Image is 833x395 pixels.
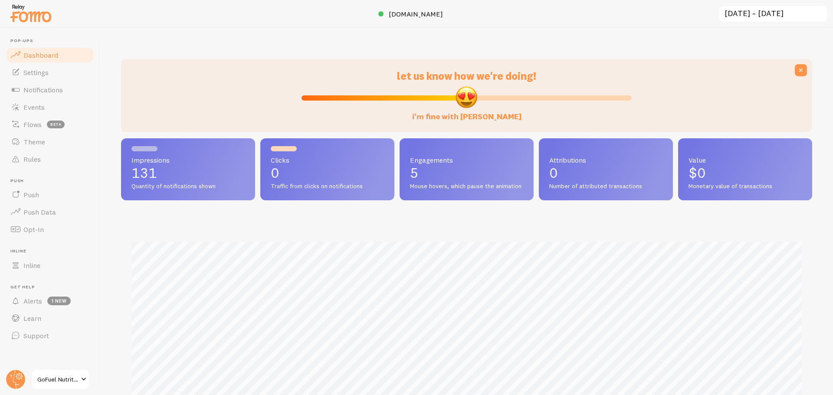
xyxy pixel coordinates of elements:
a: Rules [5,150,95,168]
span: Dashboard [23,51,58,59]
span: Support [23,331,49,340]
span: beta [47,121,65,128]
span: Push [23,190,39,199]
span: GoFuel Nutrition [37,374,79,385]
a: Settings [5,64,95,81]
span: Opt-In [23,225,44,234]
span: Inline [10,248,95,254]
a: Push Data [5,203,95,221]
span: Flows [23,120,42,129]
img: fomo-relay-logo-orange.svg [9,2,52,24]
a: Flows beta [5,116,95,133]
span: Settings [23,68,49,77]
span: Mouse hovers, which pause the animation [410,183,523,190]
span: Engagements [410,157,523,163]
a: Events [5,98,95,116]
p: 131 [131,166,245,180]
p: 0 [271,166,384,180]
img: emoji.png [455,85,478,109]
span: 1 new [47,297,71,305]
span: Push Data [23,208,56,216]
span: Pop-ups [10,38,95,44]
span: Inline [23,261,40,270]
span: Number of attributed transactions [549,183,662,190]
a: Notifications [5,81,95,98]
a: Theme [5,133,95,150]
span: Get Help [10,284,95,290]
a: GoFuel Nutrition [31,369,90,390]
a: Learn [5,310,95,327]
span: Notifications [23,85,63,94]
span: Push [10,178,95,184]
p: 5 [410,166,523,180]
label: i'm fine with [PERSON_NAME] [412,103,521,122]
a: Support [5,327,95,344]
span: Attributions [549,157,662,163]
span: Events [23,103,45,111]
span: Impressions [131,157,245,163]
span: Learn [23,314,41,323]
span: Clicks [271,157,384,163]
a: Alerts 1 new [5,292,95,310]
span: Theme [23,137,45,146]
span: Quantity of notifications shown [131,183,245,190]
span: $0 [689,164,706,181]
a: Dashboard [5,46,95,64]
span: Alerts [23,297,42,305]
span: Monetary value of transactions [689,183,802,190]
a: Opt-In [5,221,95,238]
span: Traffic from clicks on notifications [271,183,384,190]
span: Value [689,157,802,163]
p: 0 [549,166,662,180]
span: Rules [23,155,41,163]
a: Push [5,186,95,203]
span: let us know how we're doing! [397,69,536,82]
a: Inline [5,257,95,274]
